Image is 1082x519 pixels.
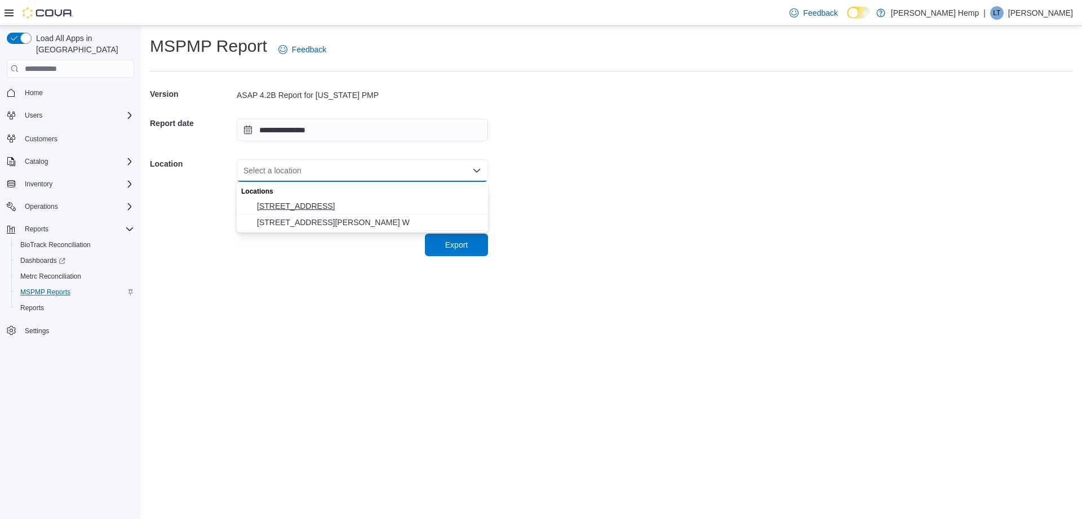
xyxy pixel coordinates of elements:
h5: Report date [150,112,234,135]
input: Accessible screen reader label [243,164,245,177]
span: Inventory [20,177,134,191]
h1: MSPMP Report [150,35,267,57]
span: Catalog [25,157,48,166]
span: MSPMP Reports [20,288,70,297]
span: Users [25,111,42,120]
div: Lucas Todd [990,6,1004,20]
a: Settings [20,324,54,338]
div: ASAP 4.2B Report for [US_STATE] PMP [237,90,488,101]
span: Export [445,239,468,250]
div: Locations [237,182,488,198]
button: Metrc Reconciliation [11,269,139,284]
span: Reports [16,301,134,315]
a: Customers [20,132,62,146]
input: Dark Mode [847,7,871,19]
span: Users [20,109,134,122]
h5: Version [150,83,234,105]
button: BioTrack Reconciliation [11,237,139,253]
button: Home [2,84,139,101]
button: Reports [20,222,53,236]
span: Feedback [803,7,837,19]
button: Settings [2,323,139,339]
span: Load All Apps in [GEOGRAPHIC_DATA] [32,33,134,55]
span: BioTrack Reconciliation [20,240,91,249]
span: Dashboards [20,256,65,265]
button: Operations [2,199,139,214]
button: Reports [11,300,139,316]
button: Close list of options [472,166,481,175]
button: Operations [20,200,63,213]
span: Operations [25,202,58,211]
span: [STREET_ADDRESS][PERSON_NAME] W [257,217,481,228]
span: Catalog [20,155,134,168]
span: MSPMP Reports [16,285,134,299]
p: | [983,6,986,20]
span: Settings [25,326,49,335]
a: Feedback [785,2,842,24]
button: Inventory [2,176,139,192]
button: Reports [2,221,139,237]
span: Metrc Reconciliation [16,270,134,283]
a: Dashboards [11,253,139,269]
button: Customers [2,130,139,146]
button: Export [425,234,488,256]
span: BioTrack Reconciliation [16,238,134,252]
div: Choose from the following options [237,182,488,231]
img: Cova [23,7,73,19]
a: Metrc Reconciliation [16,270,86,283]
span: LT [993,6,1000,20]
span: Settings [20,324,134,338]
span: Reports [20,303,44,312]
span: Dashboards [16,254,134,267]
a: Dashboards [16,254,70,267]
span: Customers [25,135,57,144]
button: Users [2,108,139,123]
nav: Complex example [7,80,134,368]
p: [PERSON_NAME] Hemp [891,6,979,20]
span: Reports [20,222,134,236]
button: 3023 Goodman Rd. W [237,214,488,231]
span: [STREET_ADDRESS] [257,200,481,212]
button: Catalog [2,154,139,169]
a: BioTrack Reconciliation [16,238,95,252]
span: Operations [20,200,134,213]
a: Home [20,86,47,100]
button: Users [20,109,47,122]
span: Metrc Reconciliation [20,272,81,281]
span: Home [25,88,43,97]
input: Press the down key to open a popover containing a calendar. [237,119,488,141]
h5: Location [150,153,234,175]
span: Reports [25,225,48,234]
p: [PERSON_NAME] [1008,6,1073,20]
button: MSPMP Reports [11,284,139,300]
button: Inventory [20,177,57,191]
span: Inventory [25,180,52,189]
button: Catalog [20,155,52,168]
a: Reports [16,301,48,315]
a: Feedback [274,38,331,61]
button: 4860 Bethel Road [237,198,488,214]
span: Feedback [292,44,326,55]
span: Home [20,86,134,100]
span: Customers [20,131,134,145]
a: MSPMP Reports [16,285,75,299]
